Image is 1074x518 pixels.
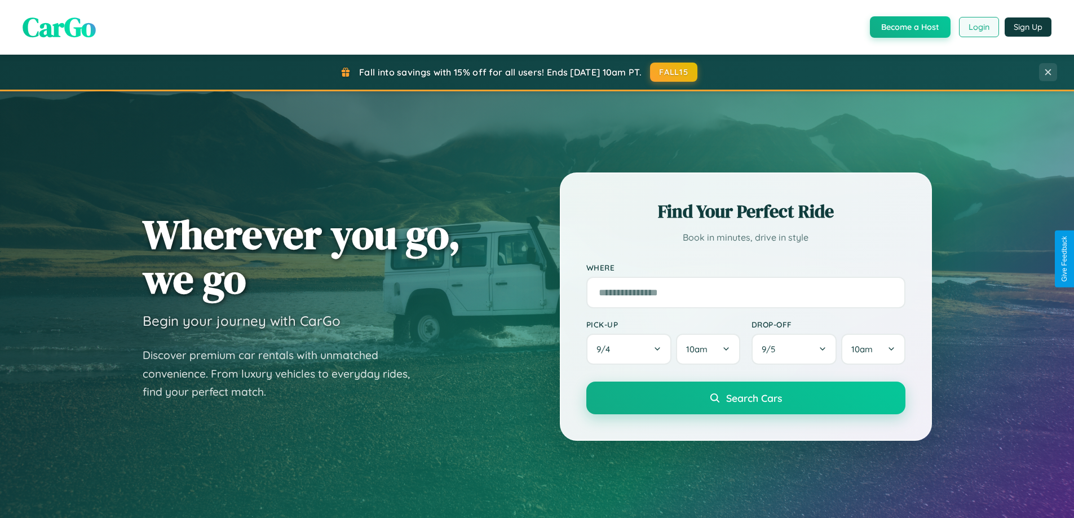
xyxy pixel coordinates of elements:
[586,382,905,414] button: Search Cars
[586,199,905,224] h2: Find Your Perfect Ride
[586,263,905,272] label: Where
[596,344,616,355] span: 9 / 4
[650,63,697,82] button: FALL15
[870,16,951,38] button: Become a Host
[841,334,905,365] button: 10am
[23,8,96,46] span: CarGo
[586,320,740,329] label: Pick-up
[1005,17,1051,37] button: Sign Up
[586,334,672,365] button: 9/4
[851,344,873,355] span: 10am
[1060,236,1068,282] div: Give Feedback
[676,334,740,365] button: 10am
[143,212,461,301] h1: Wherever you go, we go
[752,320,905,329] label: Drop-off
[143,312,341,329] h3: Begin your journey with CarGo
[726,392,782,404] span: Search Cars
[762,344,781,355] span: 9 / 5
[359,67,642,78] span: Fall into savings with 15% off for all users! Ends [DATE] 10am PT.
[586,229,905,246] p: Book in minutes, drive in style
[959,17,999,37] button: Login
[686,344,708,355] span: 10am
[143,346,425,401] p: Discover premium car rentals with unmatched convenience. From luxury vehicles to everyday rides, ...
[752,334,837,365] button: 9/5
